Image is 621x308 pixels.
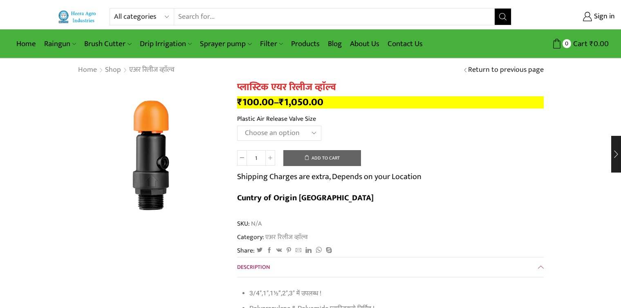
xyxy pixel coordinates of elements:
button: Add to cart [283,150,361,166]
input: Search for... [174,9,494,25]
a: Blog [324,34,346,53]
a: Filter [256,34,287,53]
a: Sprayer pump [196,34,256,53]
p: – [237,96,544,109]
a: Sign in [524,9,615,24]
label: Plastic Air Release Valve Size [237,114,316,124]
a: Home [78,65,97,75]
a: Products [287,34,324,53]
span: Sign in [592,11,615,22]
a: About Us [346,34,383,53]
a: Raingun [40,34,80,53]
span: Share: [237,246,255,255]
a: Return to previous page [468,65,544,75]
bdi: 1,050.00 [279,94,323,111]
a: Contact Us [383,34,427,53]
a: Drip Irrigation [136,34,196,53]
a: एअर रिलीज व्हाॅल्व [129,65,175,75]
a: Shop [105,65,121,75]
span: Category: [237,233,308,242]
span: ₹ [590,38,594,50]
span: SKU: [237,219,544,228]
span: ₹ [237,94,242,111]
a: 0 Cart ₹0.00 [520,36,609,51]
span: Cart [571,38,587,49]
input: Product quantity [247,150,265,166]
bdi: 0.00 [590,38,609,50]
span: ₹ [279,94,284,111]
bdi: 100.00 [237,94,274,111]
span: N/A [250,219,262,228]
h1: प्लास्टिक एयर रिलीज व्हाॅल्व [237,82,544,93]
a: Description [237,257,544,277]
p: Shipping Charges are extra, Depends on your Location [237,170,421,183]
nav: Breadcrumb [78,65,175,75]
a: एअर रिलीज व्हाॅल्व [264,232,308,242]
a: Brush Cutter [80,34,135,53]
span: Description [237,262,270,272]
li: 3/4″,1″,1½”,2″,3″ में उपलब्ध ! [249,288,540,299]
button: Search button [495,9,511,25]
a: Home [12,34,40,53]
span: 0 [563,39,571,48]
b: Cuntry of Origin [GEOGRAPHIC_DATA] [237,191,374,205]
